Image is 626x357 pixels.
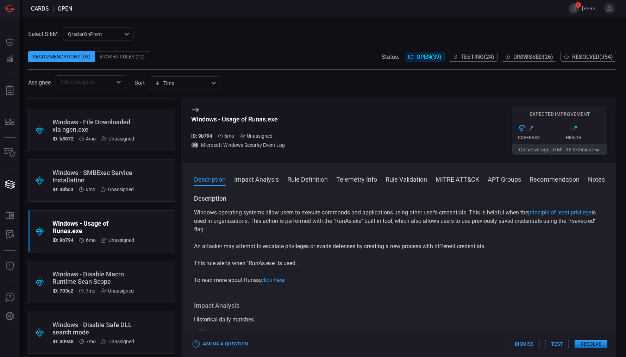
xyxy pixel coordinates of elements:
[566,135,608,140] div: Health
[194,194,605,203] h3: Description
[1,207,18,224] button: Rule Catalog
[86,237,96,243] span: Mar 25, 2025 3:53 AM
[554,147,557,152] span: 1
[52,270,134,285] div: Windows - Disable Macro Runtime Scan Scope
[191,133,212,139] h5: ID: 9b794
[417,54,442,60] span: Open ( 39 )
[86,187,95,192] span: Mar 25, 2025 3:53 AM
[449,52,497,62] button: Testing(24)
[575,2,581,8] span: 2
[155,80,209,87] div: Time
[28,79,51,86] span: Assignee
[31,5,49,12] span: Cards
[461,54,494,60] span: Testing ( 24 )
[101,339,134,344] div: Unassigned
[114,77,124,87] button: Open
[405,52,445,62] button: Open(39)
[134,80,145,86] label: sort
[58,77,112,86] input: Select assignee
[528,209,591,216] a: principle of least privilege
[52,169,134,184] div: Windows - SMBExec Service Installation
[101,237,134,243] div: Unassigned
[194,315,605,324] div: Historical daily matches
[52,321,134,336] div: Windows - Disable Safe DLL search mode
[194,175,226,183] button: Description
[234,175,279,183] button: Impact Analysis
[1,113,18,130] button: MITRE - Detection Posture
[101,288,134,294] div: Unassigned
[52,118,134,133] div: Windows - File Downloaded via ngen.exe
[1,176,18,193] button: Cards
[588,175,605,183] button: Notes
[52,339,74,344] h5: ID: 30948
[191,142,285,149] div: Microsoft Windows Security Event Log
[28,51,95,62] div: Recommendations (63)
[86,288,95,294] span: Feb 25, 2025 5:26 AM
[1,289,18,306] button: Ask Us A Question
[513,54,553,60] span: Dismissed ( 26 )
[509,340,539,348] button: Dismiss
[68,31,122,38] p: QradarOnPrem
[95,51,149,62] div: Broken Rules (12)
[52,220,134,234] div: Windows - Usage of Runas.exe
[1,258,18,275] button: Threat Intelligence
[502,52,556,62] button: Dismissed(26)
[199,328,204,333] text: 10
[191,339,250,350] button: Ask Us a Question
[261,277,284,283] a: click here
[194,259,605,268] p: This rule alerts when "RunAs.exe" is used.
[572,54,613,60] span: Resolved ( 354 )
[52,288,73,294] h5: ID: 703c2
[336,175,377,183] button: Telemetry Info
[28,31,58,37] label: Select SIEM
[224,133,234,139] span: Mar 25, 2025 3:53 AM
[52,136,74,142] h5: ID: b8572
[382,54,399,60] span: Status:
[101,136,134,142] div: Unassigned
[1,226,18,243] button: ALERT ANALYSIS
[194,208,605,234] p: Windows operating systems allow users to execute commands and applications using other user's cre...
[582,6,601,11] span: [PERSON_NAME]
[1,82,18,99] button: Reports
[194,242,605,251] p: An attacker may attempt to escalate privileges or evade defenses by creating a new process with d...
[287,175,328,183] button: Rule Definition
[101,187,134,192] div: Unassigned
[1,145,18,162] button: Inventory
[545,340,569,348] button: Test
[52,187,73,192] h5: ID: 43bc4
[530,175,580,183] button: Recommendation
[1,34,18,51] button: Dashboard
[386,175,427,183] button: Rule Validation
[52,237,74,243] h5: ID: 9b794
[561,52,616,62] button: Resolved(354)
[194,276,605,284] p: To read more about Runas, .
[488,175,521,183] button: APT Groups
[512,144,607,155] button: Gaincoverage in1MITRE technique
[1,51,18,68] button: Detections
[58,5,72,12] span: open
[575,340,607,348] button: Resolve
[86,339,96,344] span: Feb 25, 2025 5:26 AM
[86,136,96,142] span: Jun 16, 2025 8:18 AM
[1,308,18,325] button: Preferences
[240,133,273,139] div: Unassigned
[569,3,579,14] button: 2
[194,301,605,310] h3: Impact Analysis
[191,115,285,123] div: Windows - Usage of Runas.exe
[436,175,479,183] button: MITRE ATT&CK
[512,111,607,117] h5: Expected Improvement
[518,135,560,140] div: Coverage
